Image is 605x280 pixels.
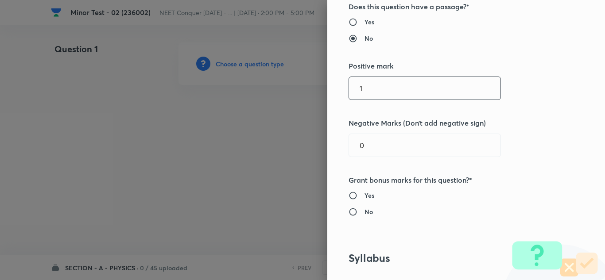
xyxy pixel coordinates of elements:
h6: No [365,34,373,43]
input: Positive marks [349,77,500,100]
h3: Syllabus [349,252,554,265]
h6: Yes [365,191,374,200]
h5: Does this question have a passage?* [349,1,554,12]
h5: Positive mark [349,61,554,71]
h6: No [365,207,373,216]
input: Negative marks [349,134,500,157]
h5: Negative Marks (Don’t add negative sign) [349,118,554,128]
h5: Grant bonus marks for this question?* [349,175,554,185]
h6: Yes [365,17,374,27]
